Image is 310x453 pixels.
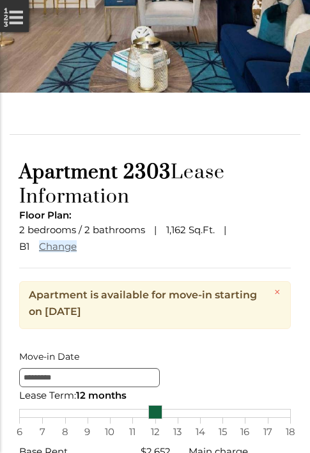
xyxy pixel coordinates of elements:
span: 14 [194,424,206,440]
div: Lease Term: [19,387,291,404]
input: Move-in Date edit selected 9/19/2025 [19,368,160,387]
label: Move-in Date [19,348,291,365]
h1: Lease Information [19,160,291,209]
span: Floor Plan: [19,209,72,221]
span: B1 [19,240,29,252]
span: 9 [81,424,94,440]
span: 12 months [76,389,127,401]
a: Change [39,240,77,252]
span: 12 [149,424,162,440]
p: Apartment is available for move-in starting on [DATE] [29,287,268,320]
span: 8 [59,424,72,440]
span: 6 [13,424,26,440]
span: 17 [261,424,274,440]
span: 18 [284,424,297,440]
span: Apartment 2303 [19,160,171,185]
span: 7 [36,424,49,440]
span: × [274,284,281,300]
span: 15 [216,424,229,440]
span: 11 [126,424,139,440]
span: 13 [171,424,184,440]
span: 10 [104,424,116,440]
span: 2 bedrooms / 2 bathrooms [19,224,145,236]
span: 1,162 [166,224,186,236]
span: 16 [238,424,251,440]
span: Sq.Ft. [189,224,215,236]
